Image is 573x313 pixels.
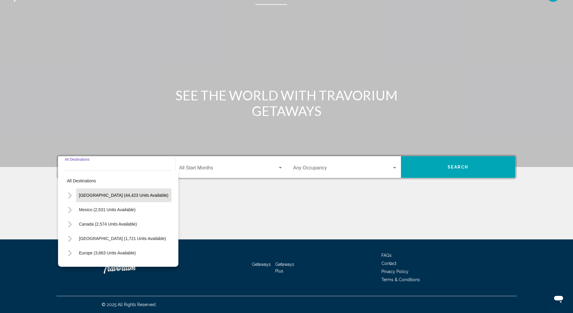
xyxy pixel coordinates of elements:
[64,261,76,273] button: Toggle Australia (213 units available)
[448,165,469,170] span: Search
[381,269,408,274] a: Privacy Policy
[76,246,139,260] button: Europe (3,663 units available)
[252,262,271,267] a: Getaways
[381,277,420,282] a: Terms & Conditions
[102,259,162,277] a: Travorium
[76,260,166,274] button: [GEOGRAPHIC_DATA] (213 units available)
[79,222,137,226] span: Canada (2,574 units available)
[381,253,392,258] a: FAQs
[58,156,515,178] div: Search widget
[381,261,396,266] a: Contact
[79,251,136,255] span: Europe (3,663 units available)
[64,218,76,230] button: Toggle Canada (2,574 units available)
[64,204,76,216] button: Toggle Mexico (2,531 units available)
[102,302,156,307] span: © 2025 All Rights Reserved.
[174,87,399,119] h1: SEE THE WORLD WITH TRAVORIUM GETAWAYS
[79,193,168,198] span: [GEOGRAPHIC_DATA] (44,423 units available)
[79,207,136,212] span: Mexico (2,531 units available)
[64,247,76,259] button: Toggle Europe (3,663 units available)
[79,236,166,241] span: [GEOGRAPHIC_DATA] (1,721 units available)
[549,289,568,308] iframe: Button to launch messaging window
[64,232,76,245] button: Toggle Caribbean & Atlantic Islands (1,721 units available)
[64,189,76,201] button: Toggle United States (44,423 units available)
[76,217,140,231] button: Canada (2,574 units available)
[64,174,172,188] button: All destinations
[67,178,96,183] span: All destinations
[401,156,515,178] button: Search
[76,203,139,217] button: Mexico (2,531 units available)
[275,262,294,273] a: Getaways Plus
[76,232,169,245] button: [GEOGRAPHIC_DATA] (1,721 units available)
[76,188,171,202] button: [GEOGRAPHIC_DATA] (44,423 units available)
